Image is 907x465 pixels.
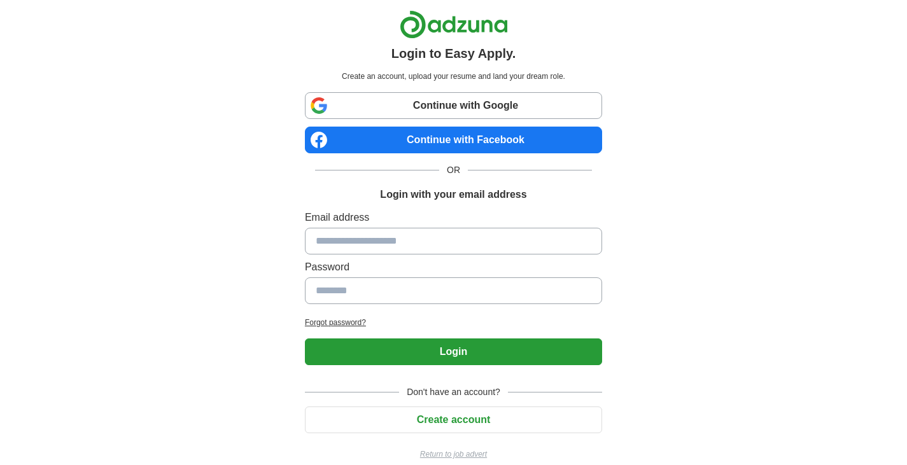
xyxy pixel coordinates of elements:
[305,338,602,365] button: Login
[439,163,468,177] span: OR
[305,406,602,433] button: Create account
[305,448,602,460] a: Return to job advert
[391,44,516,63] h1: Login to Easy Apply.
[305,414,602,425] a: Create account
[400,10,508,39] img: Adzuna logo
[305,92,602,119] a: Continue with Google
[399,385,508,399] span: Don't have an account?
[305,317,602,328] a: Forgot password?
[305,210,602,225] label: Email address
[305,127,602,153] a: Continue with Facebook
[305,260,602,275] label: Password
[380,187,526,202] h1: Login with your email address
[307,71,600,82] p: Create an account, upload your resume and land your dream role.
